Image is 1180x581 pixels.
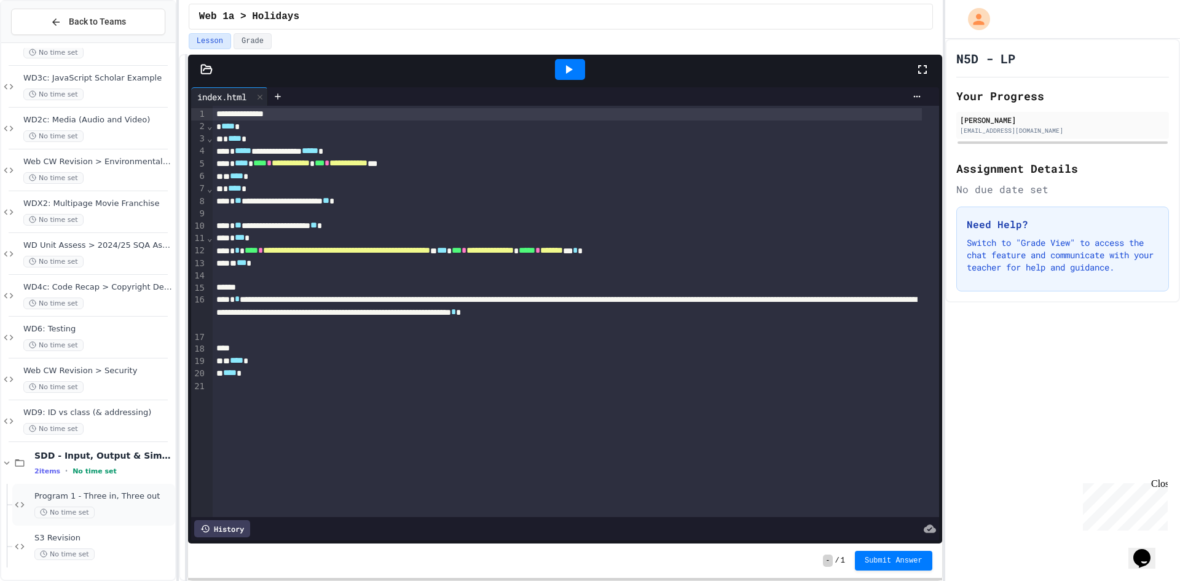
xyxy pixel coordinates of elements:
[69,15,126,28] span: Back to Teams
[23,73,173,84] span: WD3c: JavaScript Scholar Example
[189,33,231,49] button: Lesson
[956,50,1015,67] h1: N5D - LP
[23,324,173,334] span: WD6: Testing
[956,87,1169,105] h2: Your Progress
[191,245,206,257] div: 12
[23,47,84,58] span: No time set
[191,368,206,380] div: 20
[191,331,206,344] div: 17
[206,184,213,194] span: Fold line
[199,9,299,24] span: Web 1a > Holidays
[23,408,173,418] span: WD9: ID vs class (& addressing)
[23,298,84,309] span: No time set
[34,467,60,475] span: 2 items
[206,233,213,243] span: Fold line
[191,220,206,232] div: 10
[956,160,1169,177] h2: Assignment Details
[234,33,272,49] button: Grade
[841,556,845,566] span: 1
[191,196,206,208] div: 8
[967,237,1158,274] p: Switch to "Grade View" to access the chat feature and communicate with your teacher for help and ...
[191,108,206,121] div: 1
[855,551,932,571] button: Submit Answer
[11,9,165,35] button: Back to Teams
[191,381,206,393] div: 21
[956,182,1169,197] div: No due date set
[23,381,84,393] span: No time set
[34,507,95,518] span: No time set
[65,466,68,476] span: •
[5,5,85,78] div: Chat with us now!Close
[191,294,206,331] div: 16
[191,282,206,294] div: 15
[194,520,250,537] div: History
[1128,532,1168,569] iframe: chat widget
[955,5,993,33] div: My Account
[191,87,268,106] div: index.html
[23,256,84,267] span: No time set
[960,126,1165,135] div: [EMAIL_ADDRESS][DOMAIN_NAME]
[865,556,922,566] span: Submit Answer
[23,423,84,435] span: No time set
[73,467,117,475] span: No time set
[206,121,213,131] span: Fold line
[23,366,173,376] span: Web CW Revision > Security
[967,217,1158,232] h3: Need Help?
[23,240,173,251] span: WD Unit Assess > 2024/25 SQA Assignment
[23,339,84,351] span: No time set
[34,533,173,543] span: S3 Revision
[191,343,206,355] div: 18
[23,172,84,184] span: No time set
[191,232,206,245] div: 11
[23,115,173,125] span: WD2c: Media (Audio and Video)
[1078,478,1168,531] iframe: chat widget
[191,270,206,282] div: 14
[23,282,173,293] span: WD4c: Code Recap > Copyright Designs & Patents Act
[34,491,173,502] span: Program 1 - Three in, Three out
[34,548,95,560] span: No time set
[23,199,173,209] span: WDX2: Multipage Movie Franchise
[206,133,213,143] span: Fold line
[23,214,84,226] span: No time set
[191,170,206,183] div: 6
[191,355,206,368] div: 19
[835,556,840,566] span: /
[191,258,206,270] div: 13
[23,89,84,100] span: No time set
[191,183,206,195] div: 7
[191,133,206,145] div: 3
[191,208,206,220] div: 9
[23,130,84,142] span: No time set
[34,450,173,461] span: SDD - Input, Output & Simple calculations
[823,555,832,567] span: -
[191,90,253,103] div: index.html
[23,157,173,167] span: Web CW Revision > Environmental Impact
[191,158,206,170] div: 5
[191,121,206,133] div: 2
[960,114,1165,125] div: [PERSON_NAME]
[191,145,206,157] div: 4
